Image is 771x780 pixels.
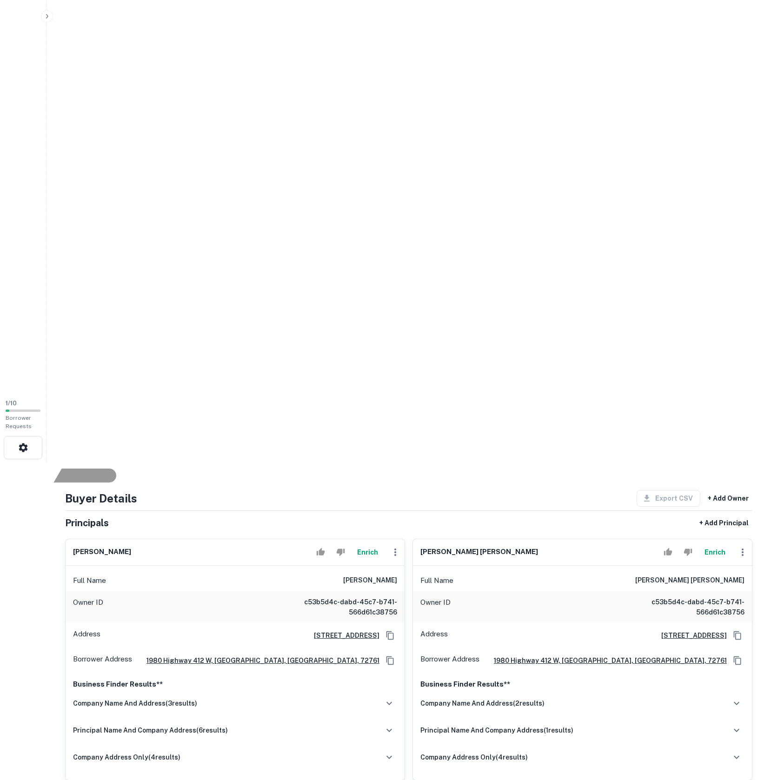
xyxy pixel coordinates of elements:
h6: c53b5d4c-dabd-45c7-b741-566d61c38756 [633,597,744,617]
p: Address [73,628,100,642]
button: Reject [332,543,349,562]
p: Business Finder Results** [420,679,744,690]
span: 1 / 10 [6,400,17,407]
button: + Add Owner [704,490,752,507]
h6: [PERSON_NAME] [343,575,397,586]
button: Copy Address [383,654,397,668]
h5: Principals [65,516,109,530]
h6: company name and address ( 2 results) [420,698,545,708]
a: [STREET_ADDRESS] [306,630,379,641]
p: Borrower Address [73,654,132,668]
h6: [PERSON_NAME] [PERSON_NAME] [420,547,538,557]
h6: [PERSON_NAME] [73,547,131,557]
p: Full Name [73,575,106,586]
h6: [PERSON_NAME] [PERSON_NAME] [635,575,744,586]
a: [STREET_ADDRESS] [654,630,727,641]
h6: principal name and company address ( 6 results) [73,725,228,735]
a: 1980 highway 412 w, [GEOGRAPHIC_DATA], [GEOGRAPHIC_DATA], 72761 [486,655,727,666]
h6: c53b5d4c-dabd-45c7-b741-566d61c38756 [286,597,397,617]
a: 1980 highway 412 w, [GEOGRAPHIC_DATA], [GEOGRAPHIC_DATA], 72761 [139,655,379,666]
button: Enrich [700,543,730,562]
button: Accept [660,543,676,562]
button: Copy Address [731,628,744,642]
p: Address [420,628,448,642]
button: Reject [680,543,696,562]
p: Business Finder Results** [73,679,397,690]
button: Accept [312,543,329,562]
h6: principal name and company address ( 1 results) [420,725,573,735]
button: Copy Address [383,628,397,642]
p: Owner ID [420,597,451,617]
p: Borrower Address [420,654,479,668]
button: Copy Address [731,654,744,668]
h6: company address only ( 4 results) [420,752,528,762]
button: + Add Principal [696,515,752,531]
p: Owner ID [73,597,103,617]
p: Full Name [420,575,453,586]
h6: company name and address ( 3 results) [73,698,197,708]
span: Borrower Requests [6,415,32,430]
h4: Buyer Details [65,490,137,507]
iframe: Chat Widget [724,706,771,750]
button: Enrich [352,543,382,562]
h6: company address only ( 4 results) [73,752,180,762]
div: AI fulfillment process complete. [54,469,127,483]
